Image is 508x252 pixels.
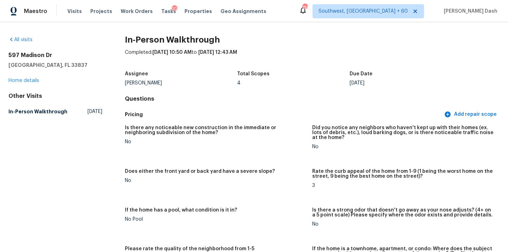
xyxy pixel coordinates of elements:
a: In-Person Walkthrough[DATE] [8,105,102,118]
span: Work Orders [121,8,153,15]
div: No [125,139,307,144]
h5: Rate the curb appeal of the home from 1-9 (1 being the worst home on the street, 9 being the best... [312,169,494,179]
h5: Due Date [350,71,373,76]
span: Tasks [161,9,176,14]
h5: Does either the front yard or back yard have a severe slope? [125,169,275,174]
span: Visits [67,8,82,15]
a: Home details [8,78,39,83]
div: Other Visits [8,93,102,100]
h5: In-Person Walkthrough [8,108,67,115]
h5: Total Scopes [237,71,270,76]
span: [DATE] 10:50 AM [152,50,192,55]
span: Add repair scope [446,110,497,119]
span: Southwest, [GEOGRAPHIC_DATA] + 60 [319,8,408,15]
span: Maestro [24,8,47,15]
div: No [125,178,307,183]
span: Projects [90,8,112,15]
span: [DATE] [87,108,102,115]
button: Add repair scope [443,108,500,121]
h5: [GEOGRAPHIC_DATA], FL 33837 [8,62,102,69]
div: [PERSON_NAME] [125,81,237,86]
span: Properties [185,8,212,15]
div: 10 [172,5,177,12]
span: [PERSON_NAME] Dash [441,8,497,15]
div: 755 [302,4,307,11]
h5: Assignee [125,71,148,76]
h5: Please rate the quality of the neighborhood from 1-5 [125,246,254,251]
h5: Pricing [125,111,443,118]
h4: Questions [125,95,500,102]
span: Geo Assignments [220,8,266,15]
div: [DATE] [350,81,462,86]
div: No [312,222,494,227]
div: 4 [237,81,350,86]
a: All visits [8,37,32,42]
div: No [312,144,494,149]
h5: Is there any noticeable new construction in the immediate or neighboring subdivision of the home? [125,125,307,135]
div: No Pool [125,217,307,222]
div: Completed: to [125,49,500,67]
span: [DATE] 12:43 AM [198,50,237,55]
h2: In-Person Walkthrough [125,36,500,43]
h5: Did you notice any neighbors who haven't kept up with their homes (ex. lots of debris, etc.), lou... [312,125,494,140]
h2: 597 Madison Dr [8,52,102,59]
h5: Is there a strong odor that doesn't go away as your nose adjusts? (4+ on a 5 point scale) Please ... [312,208,494,218]
div: 3 [312,183,494,188]
h5: If the home has a pool, what condition is it in? [125,208,237,213]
